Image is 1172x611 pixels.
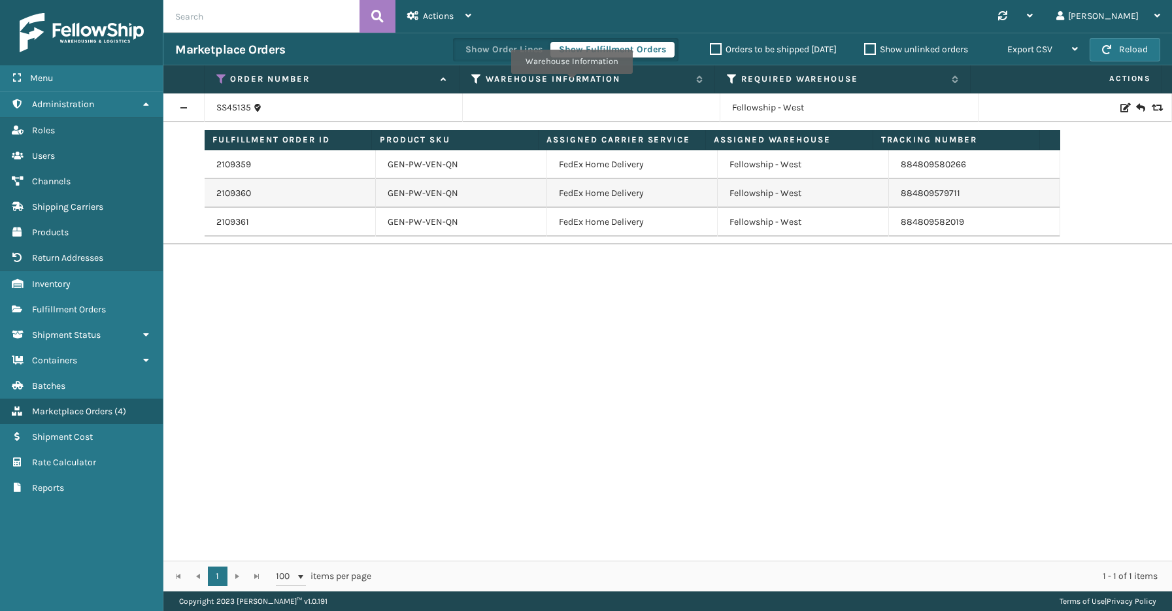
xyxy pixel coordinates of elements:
a: Privacy Policy [1107,597,1156,606]
div: 1 - 1 of 1 items [390,570,1158,583]
label: Warehouse Information [486,73,690,85]
a: Terms of Use [1060,597,1105,606]
a: 2109360 [216,187,251,200]
span: Menu [30,73,53,84]
span: 100 [276,570,295,583]
span: Marketplace Orders [32,406,112,417]
span: Reports [32,482,64,493]
td: FedEx Home Delivery [547,208,718,237]
i: Replace [1152,103,1160,112]
span: Actions [423,10,454,22]
label: Assigned Warehouse [714,134,865,146]
a: 884809580266 [901,159,966,170]
p: Copyright 2023 [PERSON_NAME]™ v 1.0.191 [179,591,327,611]
span: Shipping Carriers [32,201,103,212]
td: FedEx Home Delivery [547,150,718,179]
td: Fellowship - West [718,208,889,237]
td: GEN-PW-VEN-QN [376,179,547,208]
td: Fellowship - West [718,150,889,179]
button: Show Fulfillment Orders [550,42,675,58]
label: Order Number [230,73,434,85]
button: Show Order Lines [457,42,551,58]
span: Shipment Status [32,329,101,340]
h3: Marketplace Orders [175,42,285,58]
div: | [1060,591,1156,611]
span: Inventory [32,278,71,289]
label: Required Warehouse [741,73,945,85]
span: Users [32,150,55,161]
a: 1 [208,567,227,586]
span: Containers [32,355,77,366]
span: Channels [32,176,71,187]
td: Fellowship - West [720,93,979,122]
td: Fellowship - West [718,179,889,208]
a: 884809582019 [901,216,964,227]
td: GEN-PW-VEN-QN [376,208,547,237]
span: Administration [32,99,94,110]
i: Edit [1120,103,1128,112]
td: FedEx Home Delivery [547,179,718,208]
span: Return Addresses [32,252,103,263]
td: GEN-PW-VEN-QN [376,150,547,179]
label: Assigned Carrier Service [546,134,697,146]
button: Reload [1090,38,1160,61]
i: Create Return Label [1136,101,1144,114]
span: Fulfillment Orders [32,304,106,315]
span: ( 4 ) [114,406,126,417]
label: Show unlinked orders [864,44,968,55]
label: Fulfillment Order ID [212,134,363,146]
a: SS45135 [216,101,251,114]
span: Roles [32,125,55,136]
span: Export CSV [1007,44,1052,55]
a: 2109359 [216,158,251,171]
span: Products [32,227,69,238]
a: 884809579711 [901,188,960,199]
label: Product SKU [380,134,531,146]
span: Shipment Cost [32,431,93,442]
span: Rate Calculator [32,457,96,468]
span: Actions [975,68,1159,90]
span: Batches [32,380,65,391]
label: Orders to be shipped [DATE] [710,44,837,55]
a: 2109361 [216,216,249,229]
span: items per page [276,567,371,586]
img: logo [20,13,144,52]
label: Tracking Number [881,134,1032,146]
